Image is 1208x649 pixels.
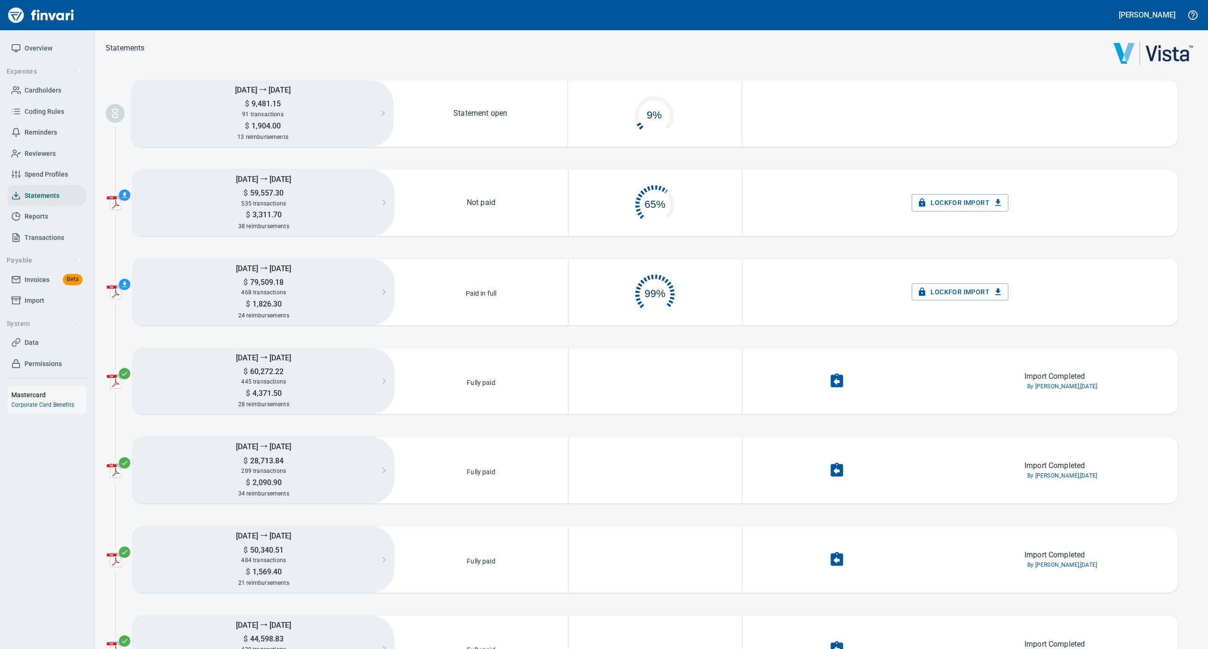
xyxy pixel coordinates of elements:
button: Lockfor Import [912,194,1008,212]
nav: breadcrumb [106,43,145,54]
a: Data [8,332,86,353]
a: Cardholders [8,80,86,101]
a: Corporate Card Benefits [11,401,74,408]
button: [DATE] ⭢ [DATE]$9,481.1591 transactions$1,904.0013 reimbursements [132,80,394,147]
button: 9% [568,86,741,141]
h5: [DATE] ⭢ [DATE] [132,80,394,99]
span: Permissions [25,358,62,370]
span: $ [243,456,248,465]
span: 60,272.22 [248,367,284,376]
span: 79,509.18 [248,278,284,287]
button: Undo Import Completion [823,456,851,484]
span: 28,713.84 [248,456,284,465]
span: 91 transactions [242,111,284,118]
span: 484 transactions [241,557,286,564]
button: [DATE] ⭢ [DATE]$60,272.22445 transactions$4,371.5028 reimbursements [133,348,394,415]
h5: [PERSON_NAME] [1119,10,1175,20]
span: $ [246,389,250,398]
span: $ [243,278,248,287]
a: Statements [8,185,86,206]
span: 38 reimbursements [238,223,289,230]
span: 4,371.50 [250,389,282,398]
span: Transactions [25,232,64,244]
span: Cardholders [25,85,61,96]
p: Fully paid [464,464,498,477]
span: Expenses [7,66,78,77]
span: System [7,318,78,330]
a: Transactions [8,227,86,248]
h5: [DATE] ⭢ [DATE] [133,615,394,634]
span: Import [25,295,44,307]
span: 44,598.83 [248,634,284,643]
button: [DATE] ⭢ [DATE]$28,713.84289 transactions$2,090.9034 reimbursements [133,437,394,504]
span: Beta [63,274,83,285]
p: Statements [106,43,145,54]
span: Invoices [25,274,50,286]
button: Lockfor Import [912,283,1008,301]
span: Reports [25,211,48,222]
p: Import Completed [1024,549,1085,561]
p: Import Completed [1024,371,1085,382]
a: Permissions [8,353,86,375]
a: Reviewers [8,143,86,164]
h5: [DATE] ⭢ [DATE] [133,348,394,367]
p: Paid in full [463,286,500,298]
span: 1,826.30 [250,299,282,308]
p: Statement open [453,108,507,119]
h5: [DATE] ⭢ [DATE] [133,259,394,277]
span: Lock for Import [919,197,1001,209]
span: 34 reimbursements [238,490,289,497]
button: Undo Import Completion [823,546,851,573]
span: 28 reimbursements [238,401,289,408]
span: $ [246,567,250,576]
span: 21 reimbursements [238,580,289,586]
span: By [PERSON_NAME], [DATE] [1027,382,1097,392]
h5: [DATE] ⭢ [DATE] [133,170,394,188]
span: Statements [25,190,59,202]
button: Undo Import Completion [823,367,851,395]
span: $ [246,478,250,487]
span: 9,481.15 [249,99,281,108]
span: 13 reimbursements [237,134,288,140]
h6: Mastercard [11,390,86,400]
span: 535 transactions [241,200,286,207]
span: 468 transactions [241,289,286,296]
span: Overview [25,43,52,54]
div: 8 of 91 complete. Click to open reminders. [568,86,741,141]
img: Finvari [6,4,76,26]
img: vista.png [1114,42,1193,65]
a: Reminders [8,122,86,143]
span: Lock for Import [919,286,1001,298]
a: Overview [8,38,86,59]
button: Payable [3,252,82,269]
p: Import Completed [1024,460,1085,471]
span: Spend Profiles [25,169,68,180]
span: 1,569.40 [250,567,282,576]
span: Data [25,337,39,349]
p: Not paid [467,197,495,208]
p: Fully paid [464,375,498,387]
span: By [PERSON_NAME], [DATE] [1027,561,1097,570]
span: Reminders [25,127,57,138]
img: adobe-pdf-icon.png [107,195,122,210]
span: 3,311.70 [250,210,282,219]
span: Reviewers [25,148,56,160]
span: 445 transactions [241,378,286,385]
button: [DATE] ⭢ [DATE]$59,557.30535 transactions$3,311.7038 reimbursements [133,170,394,236]
button: System [3,315,82,333]
img: adobe-pdf-icon.png [107,552,122,567]
button: 65% [569,175,742,230]
button: 99% [569,265,742,319]
div: 462 of 468 complete. Click to open reminders. [569,265,742,319]
span: $ [243,367,248,376]
button: Expenses [3,63,82,80]
a: Import [8,290,86,311]
span: $ [246,210,250,219]
span: $ [243,634,248,643]
button: [DATE] ⭢ [DATE]$50,340.51484 transactions$1,569.4021 reimbursements [133,526,394,593]
span: Coding Rules [25,106,64,118]
span: 24 reimbursements [238,312,289,319]
span: $ [243,188,248,197]
img: adobe-pdf-icon.png [107,284,122,299]
span: Payable [7,255,78,266]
